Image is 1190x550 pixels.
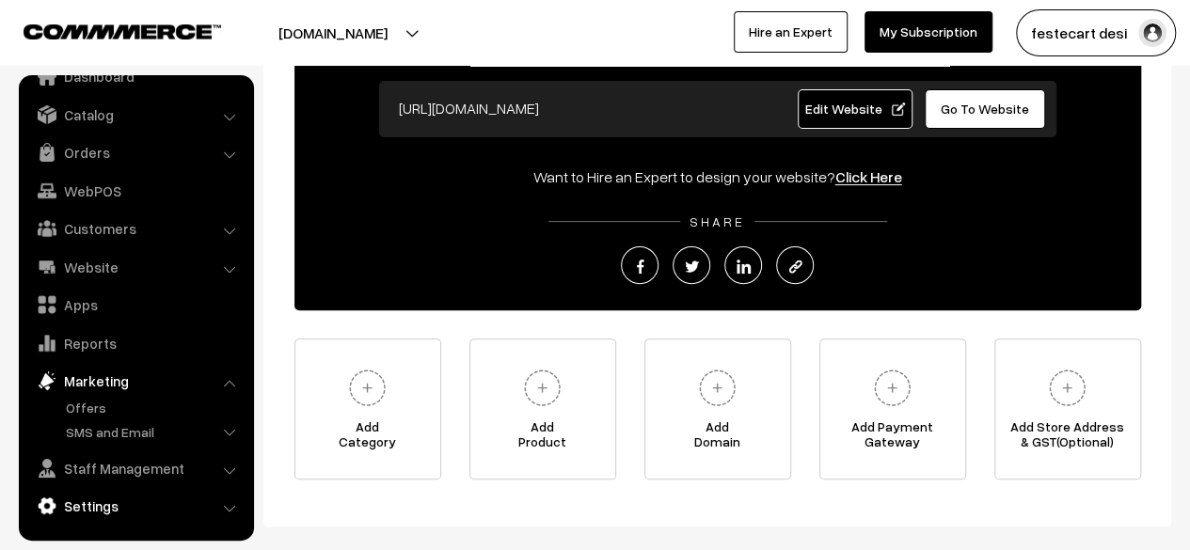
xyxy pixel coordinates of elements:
[24,326,247,360] a: Reports
[691,362,743,414] img: plus.svg
[24,288,247,322] a: Apps
[24,98,247,132] a: Catalog
[24,135,247,169] a: Orders
[865,11,992,53] a: My Subscription
[470,419,615,457] span: Add Product
[24,174,247,208] a: WebPOS
[645,419,790,457] span: Add Domain
[1016,9,1176,56] button: festecart desi
[941,101,1029,117] span: Go To Website
[925,89,1046,129] a: Go To Website
[866,362,918,414] img: plus.svg
[994,338,1141,479] a: Add Store Address& GST(Optional)
[819,338,966,479] a: Add PaymentGateway
[24,451,247,485] a: Staff Management
[24,212,247,245] a: Customers
[61,422,247,442] a: SMS and Email
[295,419,440,457] span: Add Category
[294,165,1141,188] div: Want to Hire an Expert to design your website?
[804,101,905,117] span: Edit Website
[820,419,965,457] span: Add Payment Gateway
[24,489,247,523] a: Settings
[24,24,221,39] img: COMMMERCE
[469,338,616,479] a: AddProduct
[995,419,1140,457] span: Add Store Address & GST(Optional)
[835,167,902,186] a: Click Here
[644,338,791,479] a: AddDomain
[1041,362,1093,414] img: plus.svg
[213,9,453,56] button: [DOMAIN_NAME]
[61,398,247,417] a: Offers
[734,11,848,53] a: Hire an Expert
[1138,19,1166,47] img: user
[516,362,568,414] img: plus.svg
[798,89,912,129] a: Edit Website
[294,338,441,479] a: AddCategory
[341,362,393,414] img: plus.svg
[24,59,247,93] a: Dashboard
[24,364,247,398] a: Marketing
[24,19,188,41] a: COMMMERCE
[24,250,247,284] a: Website
[680,213,754,229] span: SHARE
